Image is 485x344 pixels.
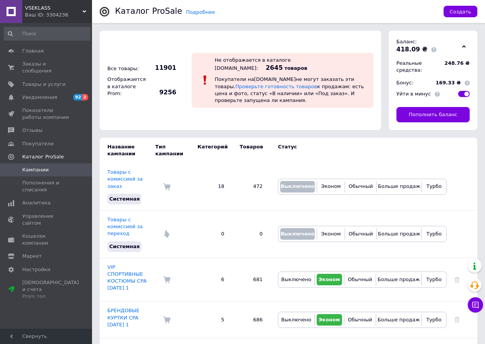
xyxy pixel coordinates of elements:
span: 9256 [150,88,176,97]
span: Выключено [281,231,314,237]
span: товаров [284,65,307,71]
span: Товары и услуги [22,81,66,88]
span: Больше продаж [378,317,420,323]
a: БРЕНДОВЫЕ КУРТКИ CPA [DATE] 1 [107,308,140,327]
div: Prom топ [22,293,79,300]
button: Эконом [317,274,342,285]
img: Комиссия за заказ [163,276,171,283]
a: Удалить [454,277,460,282]
span: Создать [450,9,471,15]
button: Больше продаж [378,314,419,326]
div: Все товары: [105,63,148,74]
div: Каталог ProSale [115,7,182,15]
td: Статус [270,138,447,163]
a: Проверьте готовность товаров [235,84,317,89]
button: Больше продаж [379,181,419,193]
span: Аналитика [22,199,51,206]
span: Больше продаж [378,231,420,237]
span: 418.09 ₴ [396,46,427,53]
div: Отображается в каталоге Prom: [105,74,148,99]
span: Маркет [22,253,42,260]
button: Выключено [280,314,312,326]
span: Покупатели [22,140,54,147]
button: Обычный [347,228,374,240]
button: Эконом [319,228,343,240]
a: Подробнее [186,9,215,15]
span: Кошелек компании [22,233,71,247]
span: 92 [73,94,82,100]
span: Выключено [281,183,314,189]
button: Эконом [319,181,343,193]
input: Поиск [4,27,90,41]
span: Эконом [321,183,341,189]
img: :exclamation: [199,74,211,86]
div: Не отображается в каталоге [DOMAIN_NAME]: [215,57,291,71]
span: Заказы и сообщения [22,61,71,74]
button: Больше продаж [379,228,419,240]
button: Больше продаж [378,274,419,285]
span: Турбо [426,317,442,323]
td: 18 [190,163,232,210]
span: Выключено [281,317,311,323]
span: Уйти в минус [396,91,431,97]
span: Эконом [319,277,340,282]
td: 686 [232,301,270,338]
button: Обычный [346,314,374,326]
span: 248.76 ₴ [444,60,470,66]
span: Покупатели на [DOMAIN_NAME] не могут заказать эти товары. к продажам: есть цена и фото, статус «В... [215,76,364,103]
button: Турбо [424,228,444,240]
td: Товаров [232,138,270,163]
button: Выключено [280,274,312,285]
span: Показатели работы компании [22,107,71,121]
div: Ваш ID: 3304236 [25,12,92,18]
button: Выключено [280,228,315,240]
span: Выключено [281,277,311,282]
td: 5 [190,301,232,338]
span: Каталог ProSale [22,153,64,160]
span: 11901 [150,64,176,72]
span: Обычный [348,317,372,323]
span: Бонус: [396,80,414,86]
span: 2645 [266,64,283,71]
span: Кампании [22,166,49,173]
span: Обычный [348,277,372,282]
span: Турбо [426,183,442,189]
span: Пополнения и списания [22,179,71,193]
span: Отзывы [22,127,43,134]
td: Тип кампании [155,138,190,163]
span: Больше продаж [378,277,420,282]
span: Реальные средства: [396,60,422,73]
span: Обычный [349,231,373,237]
span: Главная [22,48,44,54]
span: 2 [82,94,88,100]
button: Турбо [424,181,444,193]
button: Создать [444,6,477,17]
td: Категорий [190,138,232,163]
span: Пополнить баланс [409,111,457,118]
span: 169.33 ₴ [436,80,461,86]
td: Название кампании [100,138,155,163]
a: VIP СПОРТИВНЫЕ КОСТЮМЫ CPA [DATE] 1 [107,264,146,291]
span: Уведомления [22,94,57,101]
button: Выключено [280,181,315,193]
td: 0 [232,210,270,258]
span: Турбо [426,277,442,282]
span: Эконом [319,317,340,323]
span: Баланс: [396,39,417,44]
td: 681 [232,258,270,301]
td: 472 [232,163,270,210]
span: Системная [109,196,140,202]
img: Комиссия за заказ [163,183,171,191]
button: Обычный [346,274,374,285]
span: [DEMOGRAPHIC_DATA] и счета [22,279,79,300]
img: Комиссия за переход [163,230,171,238]
td: 0 [190,210,232,258]
button: Обычный [347,181,374,193]
span: Обычный [349,183,373,189]
span: VSEKLASS [25,5,82,12]
button: Эконом [317,314,342,326]
a: Товары с комиссией за переход [107,217,143,236]
a: Товары с комиссией за заказ [107,169,143,189]
span: Эконом [321,231,341,237]
button: Турбо [424,274,444,285]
